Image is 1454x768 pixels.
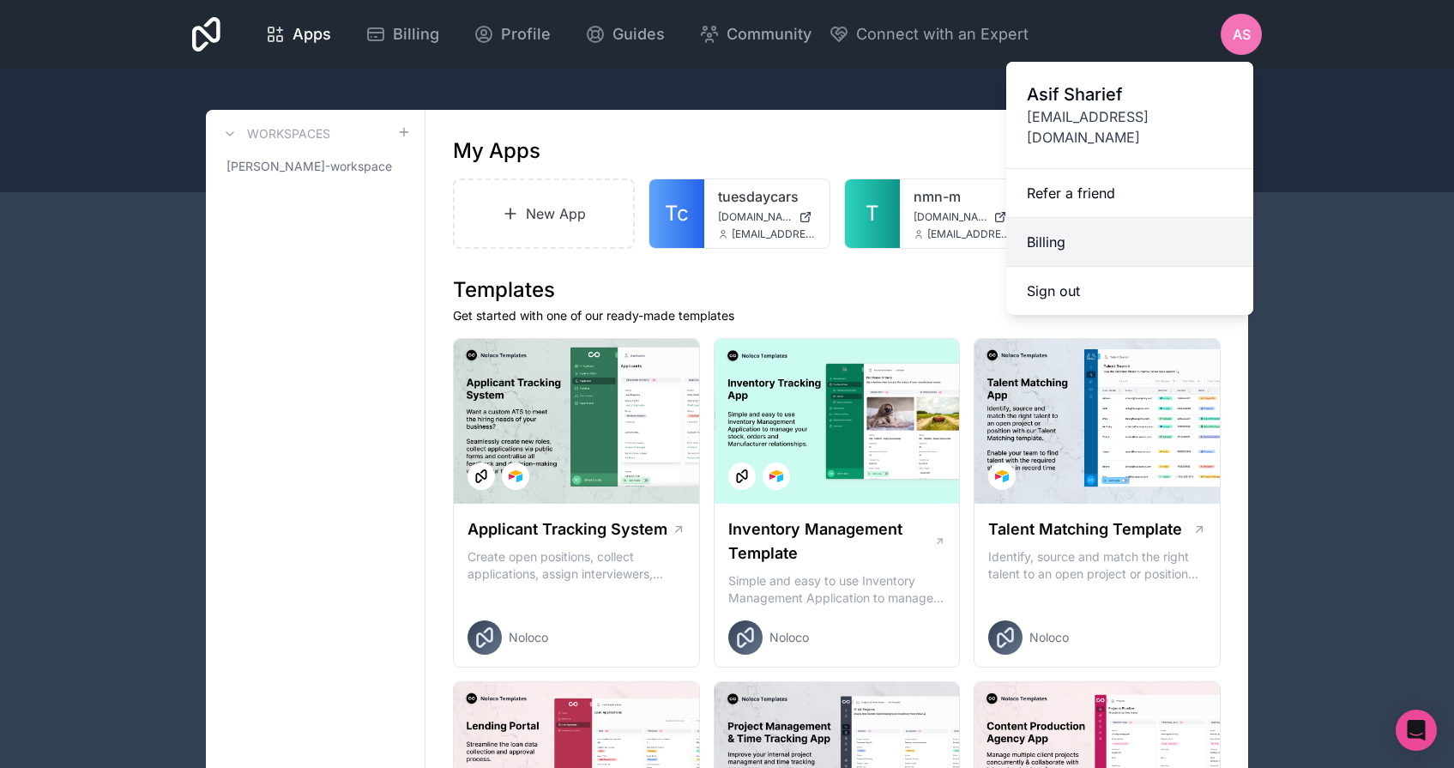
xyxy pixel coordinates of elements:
[509,629,548,646] span: Noloco
[612,22,665,46] span: Guides
[685,15,825,53] a: Community
[727,22,811,46] span: Community
[501,22,551,46] span: Profile
[914,186,1011,207] a: nmn-m
[468,517,667,541] h1: Applicant Tracking System
[293,22,331,46] span: Apps
[718,186,816,207] a: tuesdaycars
[769,469,783,483] img: Airtable Logo
[769,629,809,646] span: Noloco
[988,548,1206,583] p: Identify, source and match the right talent to an open project or position with our Talent Matchi...
[1396,710,1437,751] div: Open Intercom Messenger
[453,276,1221,304] h1: Templates
[247,125,330,142] h3: Workspaces
[509,469,522,483] img: Airtable Logo
[866,200,879,227] span: T
[352,15,453,53] a: Billing
[1029,629,1069,646] span: Noloco
[1233,24,1251,45] span: AS
[468,548,685,583] p: Create open positions, collect applications, assign interviewers, centralise candidate feedback a...
[728,517,934,565] h1: Inventory Management Template
[732,227,816,241] span: [EMAIL_ADDRESS][DOMAIN_NAME]
[1027,82,1233,106] span: Asif Sharief
[226,158,392,175] span: [PERSON_NAME]-workspace
[914,210,1011,224] a: [DOMAIN_NAME]
[453,137,540,165] h1: My Apps
[728,572,946,607] p: Simple and easy to use Inventory Management Application to manage your stock, orders and Manufact...
[829,22,1029,46] button: Connect with an Expert
[1006,218,1253,267] a: Billing
[845,179,900,248] a: T
[927,227,1011,241] span: [EMAIL_ADDRESS][DOMAIN_NAME]
[995,469,1009,483] img: Airtable Logo
[393,22,439,46] span: Billing
[453,307,1221,324] p: Get started with one of our ready-made templates
[988,517,1182,541] h1: Talent Matching Template
[718,210,792,224] span: [DOMAIN_NAME]
[453,178,635,249] a: New App
[251,15,345,53] a: Apps
[718,210,816,224] a: [DOMAIN_NAME]
[856,22,1029,46] span: Connect with an Expert
[571,15,679,53] a: Guides
[1027,106,1233,148] span: [EMAIL_ADDRESS][DOMAIN_NAME]
[460,15,564,53] a: Profile
[914,210,987,224] span: [DOMAIN_NAME]
[1006,169,1253,218] a: Refer a friend
[649,179,704,248] a: Tc
[220,151,411,182] a: [PERSON_NAME]-workspace
[665,200,689,227] span: Tc
[1006,267,1253,315] button: Sign out
[220,124,330,144] a: Workspaces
